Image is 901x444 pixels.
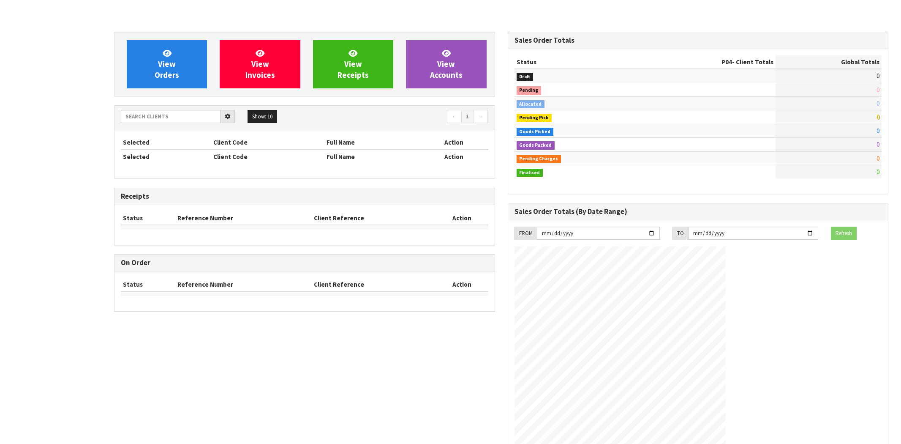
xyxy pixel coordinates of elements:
a: 1 [461,110,474,123]
a: → [473,110,488,123]
th: Reference Number [175,278,311,291]
th: Full Name [324,136,420,149]
h3: Sales Order Totals (By Date Range) [514,208,882,216]
span: View Invoices [245,48,275,80]
h3: On Order [121,259,488,267]
span: Allocated [517,100,545,109]
a: ViewReceipts [313,40,393,88]
th: Full Name [324,150,420,163]
span: View Orders [155,48,179,80]
th: Client Reference [312,211,436,225]
span: Draft [517,73,534,81]
span: Pending Pick [517,114,552,122]
a: ViewAccounts [406,40,486,88]
h3: Sales Order Totals [514,36,882,44]
span: Goods Packed [517,141,555,150]
th: - Client Totals [636,55,776,69]
h3: Receipts [121,192,488,200]
th: Status [121,211,175,225]
span: Pending [517,86,542,95]
button: Show: 10 [248,110,277,123]
th: Action [436,211,488,225]
th: Client Code [211,150,324,163]
div: FROM [514,227,537,240]
th: Action [420,136,488,149]
th: Client Reference [312,278,436,291]
th: Action [436,278,488,291]
span: View Accounts [430,48,463,80]
a: ViewInvoices [220,40,300,88]
th: Reference Number [175,211,311,225]
span: Goods Picked [517,128,554,136]
a: ViewOrders [127,40,207,88]
div: TO [672,227,688,240]
span: View Receipts [338,48,369,80]
a: ← [447,110,462,123]
nav: Page navigation [311,110,488,125]
th: Status [121,278,175,291]
span: Finalised [517,169,543,177]
button: Refresh [831,227,857,240]
span: Pending Charges [517,155,561,163]
th: Selected [121,150,211,163]
input: Search clients [121,110,220,123]
th: Selected [121,136,211,149]
th: Client Code [211,136,324,149]
th: Status [514,55,636,69]
th: Action [420,150,488,163]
